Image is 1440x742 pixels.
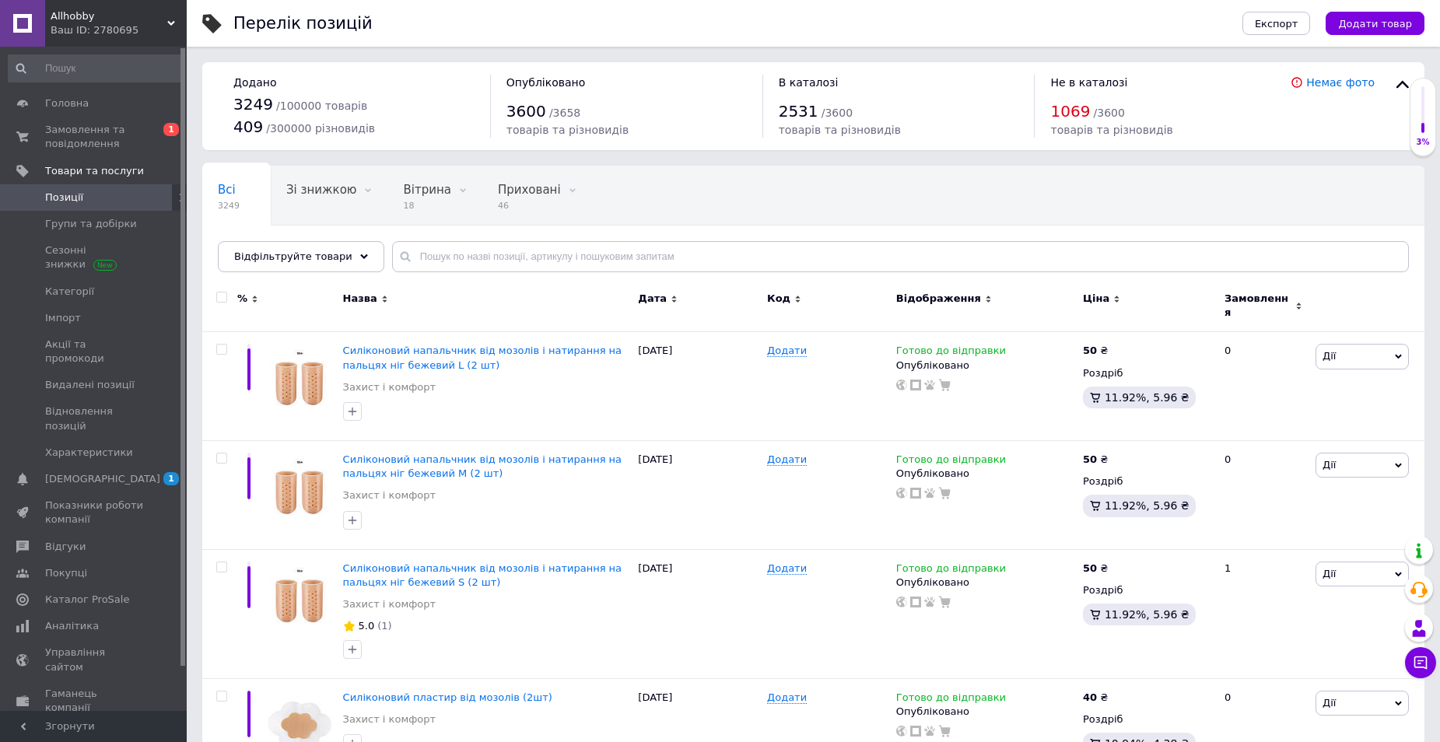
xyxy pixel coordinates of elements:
span: Показники роботи компанії [45,499,144,527]
a: Захист і комфорт [343,597,436,611]
span: [DEMOGRAPHIC_DATA] [45,472,160,486]
div: Опубліковано [896,705,1075,719]
div: ₴ [1083,562,1108,576]
span: Позиції [45,191,83,205]
div: Опубліковано [896,576,1075,590]
span: Видалені позиції [45,378,135,392]
span: 5.0 [359,620,375,632]
span: В каталозі [779,76,839,89]
span: Готово до відправки [896,562,1006,579]
div: [DATE] [634,332,763,441]
span: % [237,292,247,306]
span: / 3600 [1094,107,1125,119]
span: / 3658 [549,107,580,119]
a: Захист і комфорт [343,712,436,726]
span: 1069 [1050,102,1090,121]
div: 0 [1215,332,1312,441]
span: 46 [498,200,561,212]
span: Назва [343,292,377,306]
img: Силиконовый напальчник от мозолей и натирания на пальцах ног бежевый М (2шт) [265,453,335,522]
span: Групи та добірки [45,217,137,231]
span: Відновлення позицій [45,404,144,432]
b: 40 [1083,691,1097,703]
span: Дії [1323,350,1336,362]
span: Силіконовий напальчник від мозолів і натирання на пальцях ніг бежевий М (2 шт) [343,453,622,479]
span: Категорії [45,285,94,299]
div: 1 [1215,549,1312,678]
span: / 3600 [822,107,853,119]
span: 11.92%, 5.96 ₴ [1105,391,1189,404]
span: Характеристики [45,446,133,460]
div: 0 [1215,440,1312,549]
b: 50 [1083,345,1097,356]
span: Товари та послуги [45,164,144,178]
span: Дата [638,292,667,306]
span: Покупці [45,566,87,580]
button: Додати товар [1326,12,1424,35]
span: 18 [403,200,450,212]
span: Опубліковані [218,242,299,256]
span: Сезонні знижки [45,243,144,271]
span: Імпорт [45,311,81,325]
span: 1 [163,472,179,485]
span: Замовлення [1225,292,1291,320]
div: [DATE] [634,549,763,678]
span: Готово до відправки [896,691,1006,708]
span: Готово до відправки [896,453,1006,470]
a: Силіконовий напальчник від мозолів і натирання на пальцях ніг бежевий S (2 шт) [343,562,622,588]
span: Додати [767,453,807,466]
span: Експорт [1255,18,1298,30]
input: Пошук [8,54,184,82]
span: Додати [767,345,807,357]
div: Ваш ID: 2780695 [51,23,187,37]
a: Захист і комфорт [343,488,436,502]
div: ₴ [1083,453,1108,467]
span: 3249 [218,200,240,212]
span: Дії [1323,568,1336,579]
span: Управління сайтом [45,646,144,674]
input: Пошук по назві позиції, артикулу і пошуковим запитам [392,241,1409,272]
img: Силиконовый напальчник от мозолей и натирания на пальцах ног бежевый L (2шт) [265,344,335,413]
span: Головна [45,96,89,110]
span: Аналітика [45,619,99,633]
span: Каталог ProSale [45,593,129,607]
button: Експорт [1242,12,1311,35]
div: Роздріб [1083,712,1211,726]
a: Немає фото [1306,76,1375,89]
span: 11.92%, 5.96 ₴ [1105,608,1189,621]
span: Код [767,292,790,306]
span: 409 [233,117,263,136]
a: Силіконовий пластир від мозолів (2шт) [343,691,552,703]
span: Вітрина [403,183,450,197]
div: Перелік позицій [233,16,373,32]
span: Замовлення та повідомлення [45,123,144,151]
span: / 100000 товарів [276,100,367,112]
a: Силіконовий напальчник від мозолів і натирання на пальцях ніг бежевий L (2 шт) [343,345,622,370]
span: Відгуки [45,540,86,554]
span: 3600 [506,102,546,121]
b: 50 [1083,562,1097,574]
span: Опубліковано [506,76,586,89]
span: Не в каталозі [1050,76,1127,89]
span: (1) [377,620,391,632]
button: Чат з покупцем [1405,647,1436,678]
a: Захист і комфорт [343,380,436,394]
img: Силиконовый напальчник от мозолей и натирания на пальцах ног бежевый S (2шт) [265,562,335,631]
div: [DATE] [634,440,763,549]
span: Приховані [498,183,561,197]
span: Дії [1323,459,1336,471]
span: / 300000 різновидів [266,122,375,135]
span: 11.92%, 5.96 ₴ [1105,499,1189,512]
div: ₴ [1083,691,1108,705]
span: 1 [163,123,179,136]
div: 3% [1410,137,1435,148]
span: Гаманець компанії [45,687,144,715]
span: товарів та різновидів [1050,124,1172,136]
div: Роздріб [1083,583,1211,597]
span: Акції та промокоди [45,338,144,366]
span: Ціна [1083,292,1109,306]
div: Опубліковано [896,467,1075,481]
span: Додати [767,691,807,704]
